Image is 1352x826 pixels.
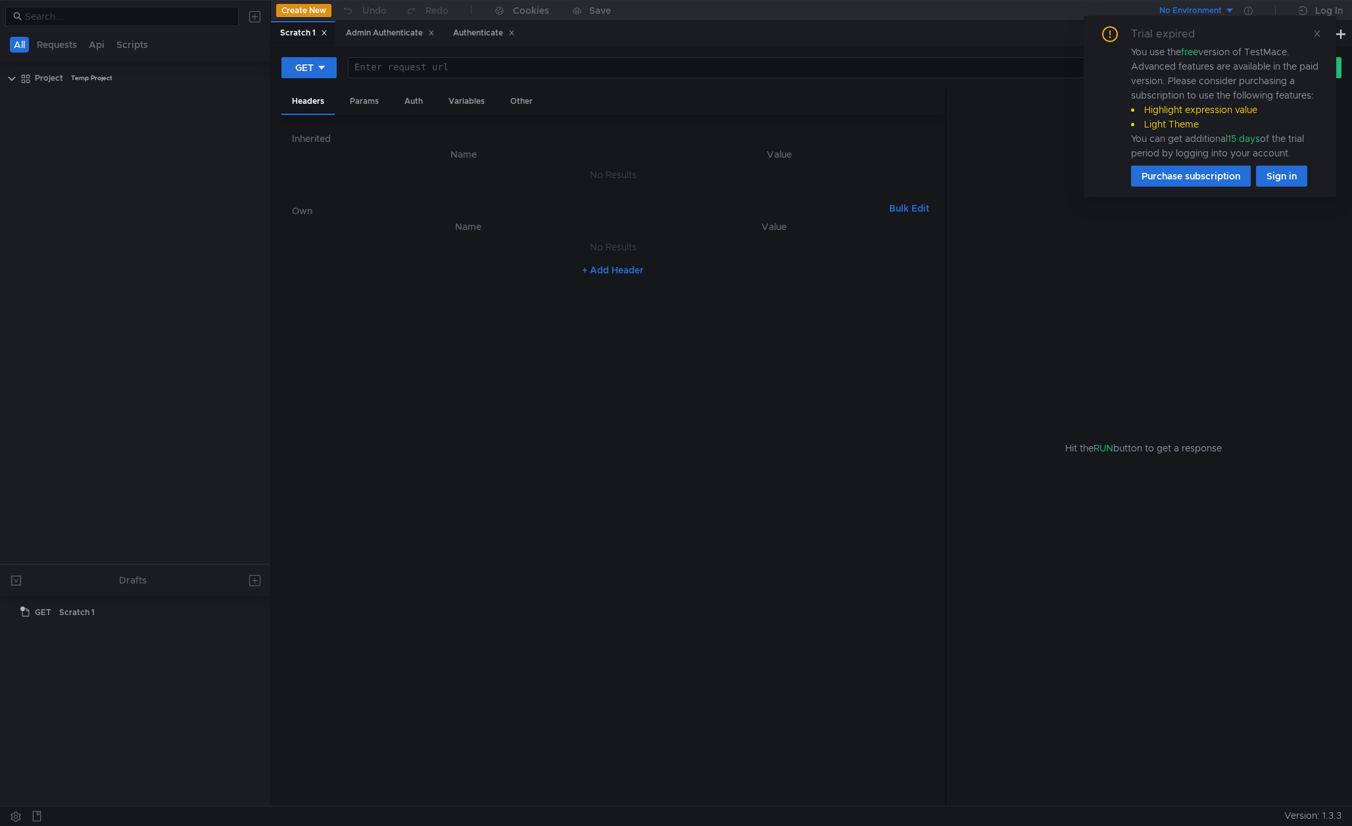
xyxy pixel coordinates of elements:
button: All [10,37,29,53]
div: Variables [438,89,495,114]
div: Save [589,6,611,15]
button: Sign in [1256,166,1307,187]
div: Scratch 1 [59,603,95,622]
button: Purchase subscription [1131,166,1251,187]
button: Redo [396,1,458,20]
span: free [1181,46,1198,58]
div: Temp Project [71,68,112,88]
div: Auth [394,89,433,114]
div: Headers [281,89,335,115]
button: Bulk Edit [884,200,934,216]
button: GET [281,57,337,78]
div: GET [295,60,314,75]
h6: Inherited [292,131,934,147]
th: Name [302,147,624,162]
button: Api [85,37,109,53]
button: Create New [276,4,331,17]
button: Undo [331,1,396,20]
div: Log In [1315,3,1343,18]
div: You use the version of TestMace. Advanced features are available in the paid version. Please cons... [1131,45,1320,160]
li: Highlight expression value [1131,103,1320,117]
div: You can get additional of the trial period by logging into your account. [1131,131,1320,160]
div: Scratch 1 [280,26,327,40]
div: Admin Authenticate [346,26,435,40]
th: Value [624,147,934,162]
div: Authenticate [453,26,515,40]
button: Scripts [112,37,152,53]
span: Hit the button to get a response [1065,441,1222,455]
span: 15 days [1228,133,1260,145]
button: Requests [33,37,81,53]
li: Light Theme [1131,117,1320,131]
div: Undo [362,3,387,18]
button: + Add Header [577,262,649,278]
div: Trial expired [1131,26,1211,42]
h6: Own [292,203,884,219]
th: Value [624,219,924,235]
div: Redo [425,3,448,18]
div: Other [500,89,543,114]
span: GET [35,603,51,622]
div: Params [339,89,389,114]
div: No Environment [1159,5,1222,17]
span: Version: 1.3.3 [1284,806,1341,825]
div: Project [35,68,63,88]
nz-embed-empty: No Results [590,241,637,253]
div: Drafts [119,572,147,588]
div: Cookies [513,3,549,18]
th: Name [313,219,624,235]
nz-embed-empty: No Results [590,169,637,181]
input: Search... [25,9,231,24]
span: RUN [1094,442,1113,454]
